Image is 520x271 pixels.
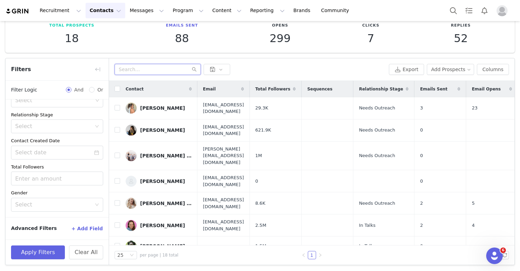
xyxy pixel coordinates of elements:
[446,3,461,18] button: Search
[420,243,423,250] span: 0
[140,243,185,249] div: [PERSON_NAME]
[477,3,492,18] button: Notifications
[140,127,185,133] div: [PERSON_NAME]
[269,23,291,29] p: Opens
[6,8,30,14] a: grin logo
[126,198,192,209] a: [PERSON_NAME] - Clean Beauty | Low-Tox Living | Wellness
[359,127,395,134] span: Needs Outreach
[359,105,395,112] span: Needs Outreach
[126,220,192,231] a: [PERSON_NAME]
[15,97,93,104] div: Select
[359,222,375,229] span: In Talks
[362,23,380,29] p: Clicks
[300,251,308,259] li: Previous Page
[49,23,95,29] p: Total Prospects
[95,203,99,207] i: icon: down
[308,251,316,259] a: 1
[255,86,291,92] span: Total Followers
[126,241,137,252] img: dc87d3c4-bdf2-49ed-b9dd-c79cd30cc708--s.jpg
[11,112,103,118] div: Relationship Stage
[203,146,244,166] span: [PERSON_NAME][EMAIL_ADDRESS][DOMAIN_NAME]
[166,32,198,45] p: 88
[126,241,192,252] a: [PERSON_NAME]
[95,86,103,94] span: Or
[126,86,144,92] span: Contact
[166,23,198,29] p: Emails Sent
[420,222,423,229] span: 2
[255,200,265,207] span: 8.6K
[203,219,244,232] span: [EMAIL_ADDRESS][DOMAIN_NAME]
[255,222,266,229] span: 2.5M
[11,225,57,232] span: Advanced Filters
[203,196,244,210] span: [EMAIL_ADDRESS][DOMAIN_NAME]
[255,105,268,112] span: 29.3K
[420,178,423,185] span: 0
[192,67,197,72] i: icon: search
[36,3,85,18] button: Recruitment
[289,3,316,18] a: Brands
[451,32,471,45] p: 52
[420,152,423,159] span: 0
[15,201,91,208] div: Select
[140,201,192,206] div: [PERSON_NAME] - Clean Beauty | Low-Tox Living | Wellness
[359,152,395,159] span: Needs Outreach
[420,127,423,134] span: 0
[359,86,403,92] span: Relationship Stage
[486,248,503,264] iframe: Intercom live chat
[472,86,501,92] span: Email Opens
[11,245,65,259] button: Apply Filters
[11,190,103,196] div: Gender
[95,98,99,103] i: icon: down
[140,223,185,228] div: [PERSON_NAME]
[11,146,103,159] input: Select date
[126,125,192,136] a: [PERSON_NAME]
[95,124,99,129] i: icon: down
[246,3,289,18] button: Reporting
[126,103,192,114] a: [PERSON_NAME]
[126,150,192,161] a: [PERSON_NAME] Fitness: [MEDICAL_DATA], [MEDICAL_DATA] & More
[359,243,375,250] span: In Talks
[203,124,244,137] span: [EMAIL_ADDRESS][DOMAIN_NAME]
[117,251,124,259] div: 25
[126,3,168,18] button: Messages
[126,176,192,187] a: [PERSON_NAME]
[420,200,423,207] span: 2
[140,252,178,258] span: per page | 18 total
[316,251,324,259] li: Next Page
[11,86,37,94] span: Filter Logic
[318,253,322,257] i: icon: right
[86,3,125,18] button: Contacts
[203,86,216,92] span: Email
[255,127,271,134] span: 621.9K
[126,125,137,136] img: dc572a1d-f489-4ff3-b195-072f5bc28d19--s.jpg
[69,245,103,259] button: Clear All
[362,32,380,45] p: 7
[71,223,103,234] button: + Add Field
[115,64,201,75] input: Search...
[497,5,508,16] img: placeholder-profile.jpg
[359,200,395,207] span: Needs Outreach
[255,178,258,185] span: 0
[71,86,86,94] span: And
[307,86,332,92] span: Sequences
[203,174,244,188] span: [EMAIL_ADDRESS][DOMAIN_NAME]
[15,123,91,130] div: Select
[140,178,185,184] div: [PERSON_NAME]
[11,65,31,74] span: Filters
[11,137,103,144] div: Contact Created Date
[94,150,99,155] i: icon: calendar
[140,105,185,111] div: [PERSON_NAME]
[11,164,103,171] div: Total Followers
[126,220,137,231] img: 4b4671f0-6818-4c8b-9fc4-3225b8836903--s.jpg
[255,243,266,250] span: 1.5M
[477,64,509,75] button: Columns
[130,253,134,258] i: icon: down
[255,152,262,159] span: 1M
[126,176,137,187] img: 0cd2eb01-0a25-4456-b8eb-2b078d95e0e4--s.jpg
[461,3,477,18] a: Tasks
[140,153,192,158] div: [PERSON_NAME] Fitness: [MEDICAL_DATA], [MEDICAL_DATA] & More
[269,32,291,45] p: 299
[420,105,423,112] span: 3
[126,103,137,114] img: c1b9f6cc-3c04-45df-9ce4-0cd3d95048b7--s.jpg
